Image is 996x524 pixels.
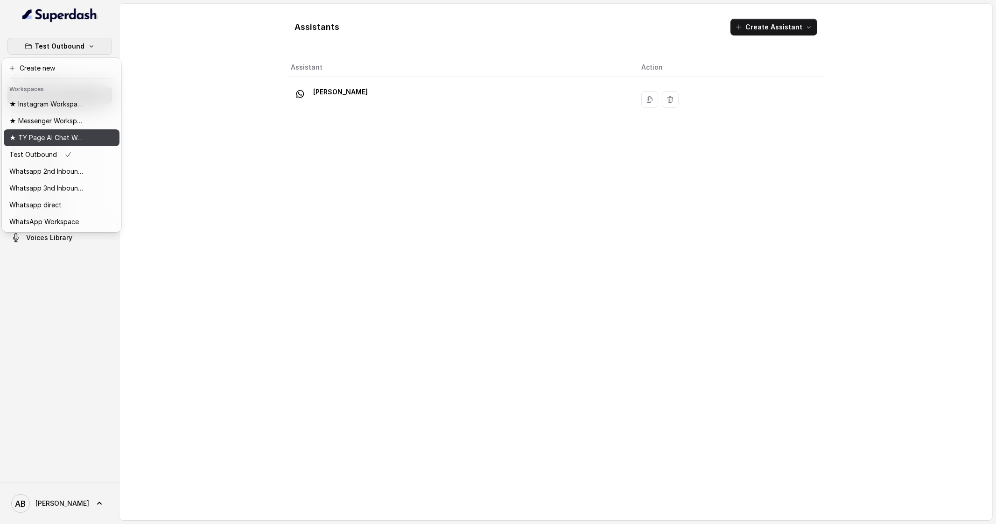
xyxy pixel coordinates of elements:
[2,58,121,232] div: Test Outbound
[9,199,62,211] p: Whatsapp direct
[9,99,84,110] p: ★ Instagram Workspace
[4,81,119,96] header: Workspaces
[7,38,112,55] button: Test Outbound
[4,60,119,77] button: Create new
[35,41,85,52] p: Test Outbound
[9,183,84,194] p: Whatsapp 3nd Inbound BM5
[9,216,79,227] p: WhatsApp Workspace
[9,115,84,127] p: ★ Messenger Workspace
[9,149,57,160] p: Test Outbound
[9,132,84,143] p: ★ TY Page AI Chat Workspace
[9,166,84,177] p: Whatsapp 2nd Inbound BM5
